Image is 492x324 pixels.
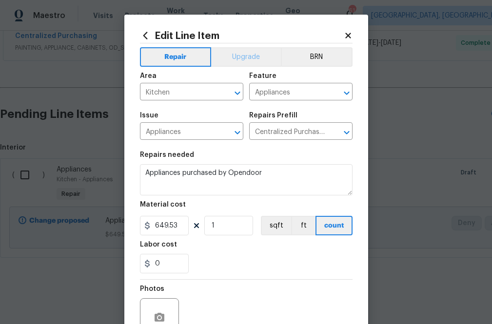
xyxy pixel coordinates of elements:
[249,112,297,119] h5: Repairs Prefill
[140,112,158,119] h5: Issue
[140,241,177,248] h5: Labor cost
[340,86,354,100] button: Open
[140,201,186,208] h5: Material cost
[140,47,212,67] button: Repair
[140,164,353,195] textarea: Appliances purchased by Opendoor
[231,126,244,139] button: Open
[315,216,353,235] button: count
[291,216,315,235] button: ft
[140,73,157,79] h5: Area
[231,86,244,100] button: Open
[140,152,194,158] h5: Repairs needed
[249,73,276,79] h5: Feature
[281,47,353,67] button: BRN
[140,30,344,41] h2: Edit Line Item
[140,286,164,292] h5: Photos
[211,47,281,67] button: Upgrade
[340,126,354,139] button: Open
[261,216,291,235] button: sqft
